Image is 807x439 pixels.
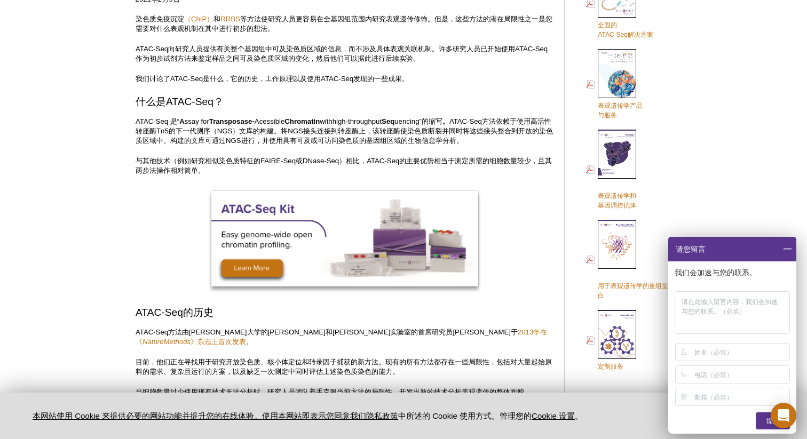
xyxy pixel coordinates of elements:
[136,96,224,107] font: 什么是ATAC-Seq？
[136,358,552,376] font: 目前，他们正在寻找用于研究开放染色质、核小体定位和转录因子捕获的新方法。现有的所有方法都存在一些局限性，包括对大量起始原料的需求、复杂且运行的方案，以及缺乏一次测定中同时评估上述染色质染色的能力。
[136,15,184,23] font: 染色质免疫沉淀
[598,130,636,179] img: Abs_epi_2015_cover_web_70x200
[382,117,394,125] font: Seq
[213,15,220,23] font: 和
[492,411,532,420] font: 。管理您的
[211,191,478,286] img: ATAC-Seq试剂盒
[143,338,191,346] font: NatureMethods
[185,117,209,125] font: ssay for
[532,411,575,420] font: Cookie 设置
[398,411,492,420] font: 中所述的 Cookie 使用方式
[179,117,185,125] font: A
[136,45,548,62] font: ATAC-Seq向研究人员提供有关整个基因组中可及染色质区域的信息，而不涉及具体表观关联机制。许多研究人员已开始使用ATAC-Seq作为初步试剂方法来鉴定样品之间可及染色质区域的变化，然后他们可...
[136,75,409,83] font: 我们讨论了ATAC-Seq是什么，它的历史，工作原理以及使用ATAC-Seq发现的一些成果。
[136,328,518,336] font: ATAC-Seq方法由[PERSON_NAME]大学的[PERSON_NAME]和[PERSON_NAME]实验室的首席研究员[PERSON_NAME]于
[575,411,583,420] font: 。
[184,15,213,23] a: （ChIP）
[136,117,179,125] font: ATAC-Seq 是“
[598,102,643,109] font: 表观遗传学产品
[191,338,246,346] font: 》杂志上首次发表
[598,31,653,38] font: ATAC-Seq解决方案
[586,48,643,121] a: 表观遗传学产品与服务
[33,411,398,420] a: 本网站使用 Cookie 来提供必要的网站功能并提升您的在线体验。使用本网站即表示您同意我们隐私政策
[284,117,320,125] font: Chromatin
[598,49,636,98] img: Epi_brochure_140604_cover_web_70x200
[598,282,649,290] font: 用于表观遗传学的
[442,117,449,125] font: 。
[333,117,382,125] font: high-throughput
[136,15,552,33] font: 等方法使研究人员更容易在全基因组范围内研究表观遗传修饰。但是，这些方法的潜在局限性之一是您需要对什么表观机制在其中进行初步的想法。
[532,411,575,421] button: Cookie 设置
[623,202,636,209] font: 抗体
[598,310,636,359] img: 定制服务封面
[136,157,552,174] font: 与其他技术（例如研究相似染色质特征的FAIRE-Seq或DNase-Seq）相比，ATAC-Seq的主要优势相当于测定所需的细胞数量较少，且其两步法操作相对简单。
[320,117,332,125] font: with
[586,309,636,372] a: 定制服务
[255,117,284,125] font: Acessible
[675,268,757,277] font: 我们会加速与您的联系。
[598,21,617,29] font: 全面的
[694,344,788,361] input: 姓名（必填）
[676,245,706,253] font: 请您留言
[136,117,553,145] font: ATAC-Seq方法依赖于使用高活性转座酶Tn5的下一代测序（NGS）文库的构建。将NGS接头连接到转座酶上，该转座酶使染色质断裂并同时将这些接头整合到开放的染色质区域中。构建的文库可通过NGS...
[246,338,253,346] font: 。
[598,111,617,119] font: 与服务
[586,219,671,301] a: 用于表观遗传学的重组蛋白
[766,417,779,425] font: 提交
[394,117,442,125] font: uencing”的缩写
[598,202,623,209] font: 基因调控
[220,15,240,23] a: RRBS
[694,366,788,383] input: 电话（必填）
[771,403,796,428] div: Open Intercom Messenger
[586,129,636,211] a: 表观遗传学和基因调控抗体
[694,388,788,405] input: 邮箱（必填）
[598,192,636,199] font: 表观遗传学和
[136,307,213,318] font: ATAC-Seq的历史
[209,117,255,125] font: Transposase-
[136,388,531,396] font: 当细胞数量过少使用现有技术无法分析时，研究人员团队着手克服当前方法的局限性，开发出新的技术分析表观遗传的整体面貌。
[598,220,636,269] img: Rec_prots_140604_cover_web_70x200
[598,363,623,370] font: 定制服务
[598,282,668,299] font: 重组蛋白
